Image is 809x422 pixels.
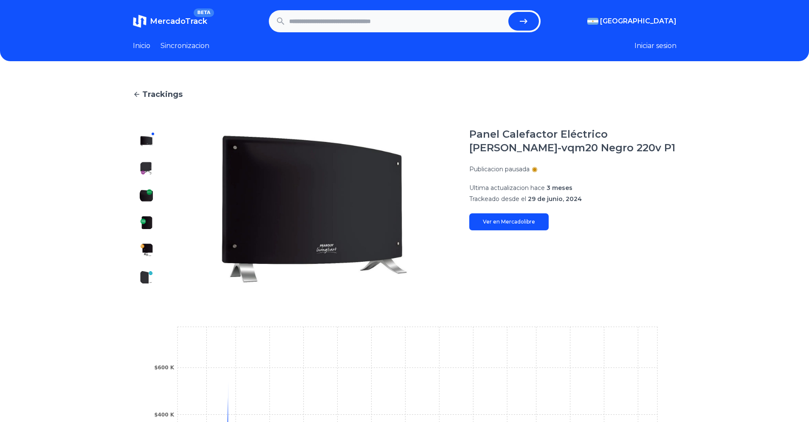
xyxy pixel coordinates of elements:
[587,16,677,26] button: [GEOGRAPHIC_DATA]
[142,88,183,100] span: Trackings
[140,161,153,175] img: Panel Calefactor Eléctrico Peabody Pe-vqm20 Negro 220v P1
[154,412,175,418] tspan: $400 K
[634,41,677,51] button: Iniciar sesion
[469,195,526,203] span: Trackeado desde el
[133,41,150,51] a: Inicio
[469,127,677,155] h1: Panel Calefactor Eléctrico [PERSON_NAME]-vqm20 Negro 220v P1
[469,184,545,192] span: Ultima actualizacion hace
[140,216,153,229] img: Panel Calefactor Eléctrico Peabody Pe-vqm20 Negro 220v P1
[469,165,530,173] p: Publicacion pausada
[154,365,175,371] tspan: $600 K
[194,8,214,17] span: BETA
[140,189,153,202] img: Panel Calefactor Eléctrico Peabody Pe-vqm20 Negro 220v P1
[150,17,207,26] span: MercadoTrack
[600,16,677,26] span: [GEOGRAPHIC_DATA]
[140,243,153,257] img: Panel Calefactor Eléctrico Peabody Pe-vqm20 Negro 220v P1
[469,213,549,230] a: Ver en Mercadolibre
[161,41,209,51] a: Sincronizacion
[547,184,572,192] span: 3 meses
[133,14,147,28] img: MercadoTrack
[528,195,582,203] span: 29 de junio, 2024
[177,127,452,291] img: Panel Calefactor Eléctrico Peabody Pe-vqm20 Negro 220v P1
[133,14,207,28] a: MercadoTrackBETA
[140,134,153,148] img: Panel Calefactor Eléctrico Peabody Pe-vqm20 Negro 220v P1
[133,88,677,100] a: Trackings
[587,18,598,25] img: Argentina
[140,270,153,284] img: Panel Calefactor Eléctrico Peabody Pe-vqm20 Negro 220v P1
